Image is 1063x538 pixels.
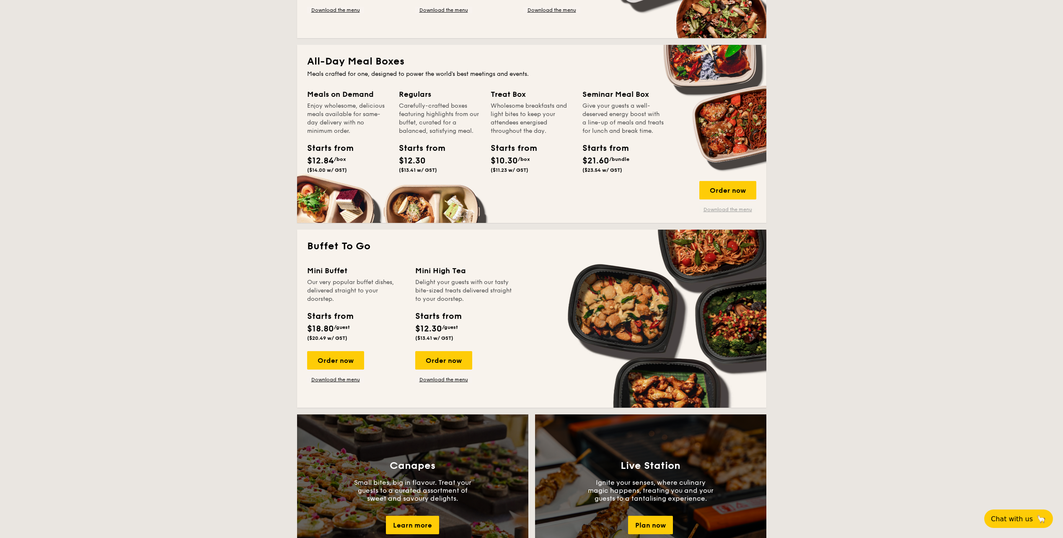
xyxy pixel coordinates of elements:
div: Our very popular buffet dishes, delivered straight to your doorstep. [307,278,405,303]
div: Plan now [628,516,673,534]
div: Mini Buffet [307,265,405,277]
p: Small bites, big in flavour. Treat your guests to a curated assortment of sweet and savoury delig... [350,479,476,502]
a: Download the menu [415,376,472,383]
span: /guest [442,324,458,330]
div: Mini High Tea [415,265,513,277]
div: Order now [307,351,364,370]
div: Starts from [491,142,528,155]
div: Regulars [399,88,481,100]
a: Download the menu [307,7,364,13]
span: ($13.41 w/ GST) [415,335,453,341]
div: Starts from [307,310,353,323]
button: Chat with us🦙 [984,510,1053,528]
a: Download the menu [699,206,756,213]
h2: All-Day Meal Boxes [307,55,756,68]
div: Starts from [582,142,620,155]
p: Ignite your senses, where culinary magic happens, treating you and your guests to a tantalising e... [588,479,714,502]
div: Delight your guests with our tasty bite-sized treats delivered straight to your doorstep. [415,278,513,303]
span: 🦙 [1036,514,1046,524]
a: Download the menu [307,376,364,383]
h2: Buffet To Go [307,240,756,253]
div: Meals crafted for one, designed to power the world's best meetings and events. [307,70,756,78]
span: /box [334,156,346,162]
span: /guest [334,324,350,330]
h3: Canapes [390,460,435,472]
span: ($20.49 w/ GST) [307,335,347,341]
span: Chat with us [991,515,1033,523]
span: $12.30 [399,156,426,166]
span: $12.30 [415,324,442,334]
span: $21.60 [582,156,609,166]
span: $12.84 [307,156,334,166]
div: Starts from [399,142,437,155]
div: Wholesome breakfasts and light bites to keep your attendees energised throughout the day. [491,102,572,135]
span: ($14.00 w/ GST) [307,167,347,173]
div: Starts from [415,310,461,323]
div: Starts from [307,142,345,155]
div: Seminar Meal Box [582,88,664,100]
span: $18.80 [307,324,334,334]
span: ($11.23 w/ GST) [491,167,528,173]
a: Download the menu [415,7,472,13]
h3: Live Station [621,460,680,472]
div: Order now [699,181,756,199]
span: /box [518,156,530,162]
div: Learn more [386,516,439,534]
div: Order now [415,351,472,370]
span: /bundle [609,156,629,162]
span: $10.30 [491,156,518,166]
div: Give your guests a well-deserved energy boost with a line-up of meals and treats for lunch and br... [582,102,664,135]
div: Meals on Demand [307,88,389,100]
a: Download the menu [523,7,580,13]
div: Enjoy wholesome, delicious meals available for same-day delivery with no minimum order. [307,102,389,135]
span: ($13.41 w/ GST) [399,167,437,173]
div: Treat Box [491,88,572,100]
div: Carefully-crafted boxes featuring highlights from our buffet, curated for a balanced, satisfying ... [399,102,481,135]
span: ($23.54 w/ GST) [582,167,622,173]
